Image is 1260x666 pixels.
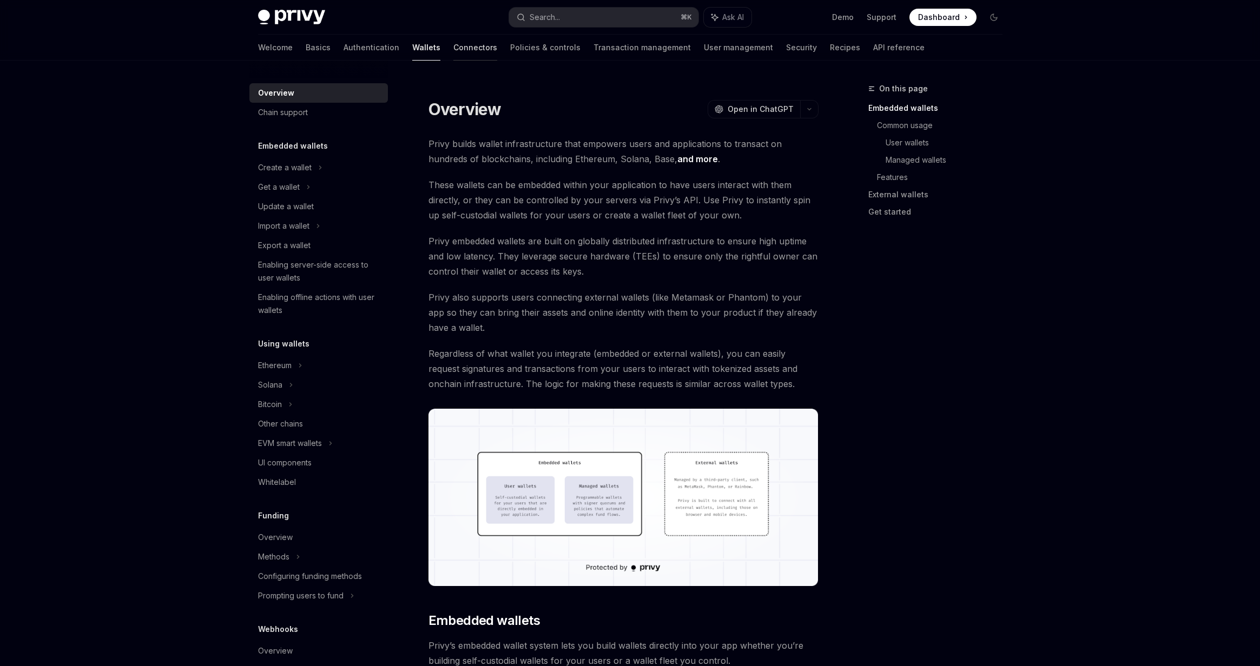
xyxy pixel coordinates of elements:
a: Authentication [344,35,399,61]
a: Transaction management [593,35,691,61]
a: API reference [873,35,925,61]
div: Prompting users to fund [258,589,344,602]
span: Dashboard [918,12,960,23]
div: Enabling offline actions with user wallets [258,291,381,317]
img: dark logo [258,10,325,25]
h5: Funding [258,509,289,522]
a: Support [867,12,896,23]
div: Ethereum [258,359,292,372]
button: Search...⌘K [509,8,698,27]
div: EVM smart wallets [258,437,322,450]
a: User management [704,35,773,61]
a: Configuring funding methods [249,567,388,586]
div: Export a wallet [258,239,311,252]
a: UI components [249,453,388,472]
a: Features [877,169,1011,186]
div: Overview [258,644,293,657]
a: Managed wallets [886,151,1011,169]
a: and more [677,154,718,165]
a: Basics [306,35,331,61]
span: Privy also supports users connecting external wallets (like Metamask or Phantom) to your app so t... [428,290,819,335]
a: Enabling server-side access to user wallets [249,255,388,288]
a: Wallets [412,35,440,61]
div: Chain support [258,106,308,119]
div: Solana [258,378,282,391]
button: Toggle dark mode [985,9,1002,26]
span: Privy embedded wallets are built on globally distributed infrastructure to ensure high uptime and... [428,234,819,279]
div: Methods [258,550,289,563]
span: ⌘ K [681,13,692,22]
button: Open in ChatGPT [708,100,800,118]
div: Update a wallet [258,200,314,213]
div: Get a wallet [258,181,300,194]
div: Search... [530,11,560,24]
span: Ask AI [722,12,744,23]
img: images/walletoverview.png [428,409,819,586]
a: Overview [249,528,388,547]
a: Update a wallet [249,197,388,216]
div: Create a wallet [258,161,312,174]
a: Demo [832,12,854,23]
a: Embedded wallets [868,99,1011,117]
a: Enabling offline actions with user wallets [249,288,388,320]
div: Enabling server-side access to user wallets [258,258,381,284]
div: Overview [258,531,293,544]
button: Ask AI [704,8,751,27]
a: Overview [249,83,388,103]
h5: Embedded wallets [258,139,328,152]
a: Get started [868,203,1011,221]
span: On this page [879,82,928,95]
span: Privy builds wallet infrastructure that empowers users and applications to transact on hundreds o... [428,136,819,166]
div: Import a wallet [258,219,309,232]
a: Export a wallet [249,236,388,255]
a: Welcome [258,35,293,61]
a: User wallets [886,134,1011,151]
div: Overview [258,86,294,99]
div: UI components [258,456,312,469]
div: Bitcoin [258,398,282,411]
span: Open in ChatGPT [728,104,794,115]
h1: Overview [428,99,502,119]
a: Recipes [830,35,860,61]
a: Common usage [877,117,1011,134]
h5: Webhooks [258,623,298,636]
a: Whitelabel [249,472,388,492]
span: Regardless of what wallet you integrate (embedded or external wallets), you can easily request si... [428,346,819,391]
div: Whitelabel [258,476,296,489]
a: Chain support [249,103,388,122]
a: Overview [249,641,388,661]
div: Configuring funding methods [258,570,362,583]
a: Dashboard [909,9,977,26]
a: Policies & controls [510,35,580,61]
span: Embedded wallets [428,612,540,629]
a: Other chains [249,414,388,434]
a: External wallets [868,186,1011,203]
h5: Using wallets [258,337,309,350]
a: Connectors [453,35,497,61]
span: These wallets can be embedded within your application to have users interact with them directly, ... [428,177,819,223]
div: Other chains [258,417,303,430]
a: Security [786,35,817,61]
